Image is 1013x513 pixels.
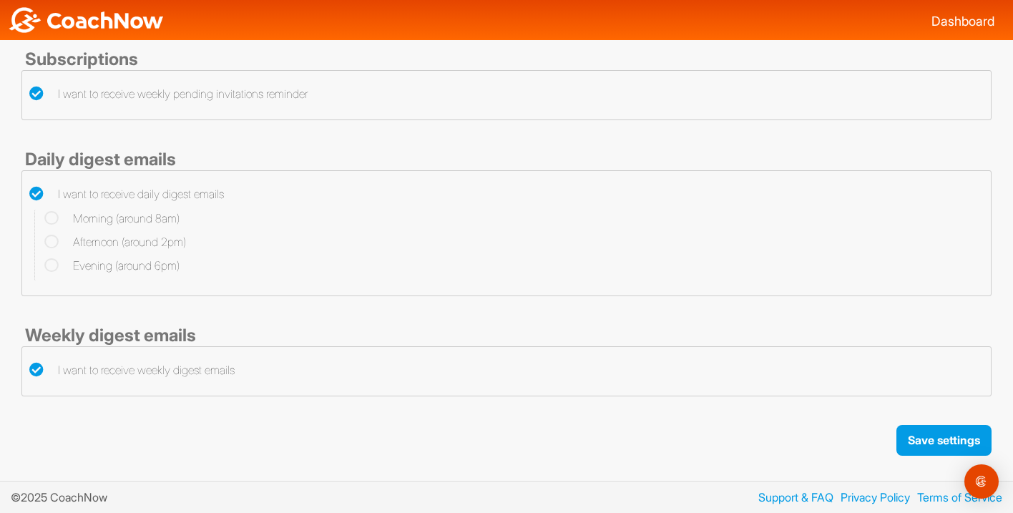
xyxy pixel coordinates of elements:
label: I want to receive weekly pending invitations reminder [29,85,308,102]
label: I want to receive weekly digest emails [29,361,235,378]
div: Weekly digest emails [21,325,992,346]
button: Save settings [896,425,992,456]
div: Open Intercom Messenger [964,464,999,499]
div: Subscriptions [21,49,992,70]
label: Afternoon (around 2pm) [44,233,186,250]
a: Privacy Policy [833,489,910,506]
a: Terms of Service [910,489,1002,506]
a: Support & FAQ [751,489,833,506]
label: I want to receive daily digest emails [29,185,224,202]
div: Daily digest emails [21,149,992,170]
img: CoachNow [7,7,165,33]
label: Morning (around 8am) [44,210,180,227]
label: Evening (around 6pm) [44,257,180,274]
a: Dashboard [931,14,994,29]
p: © 2025 CoachNow [11,489,118,506]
